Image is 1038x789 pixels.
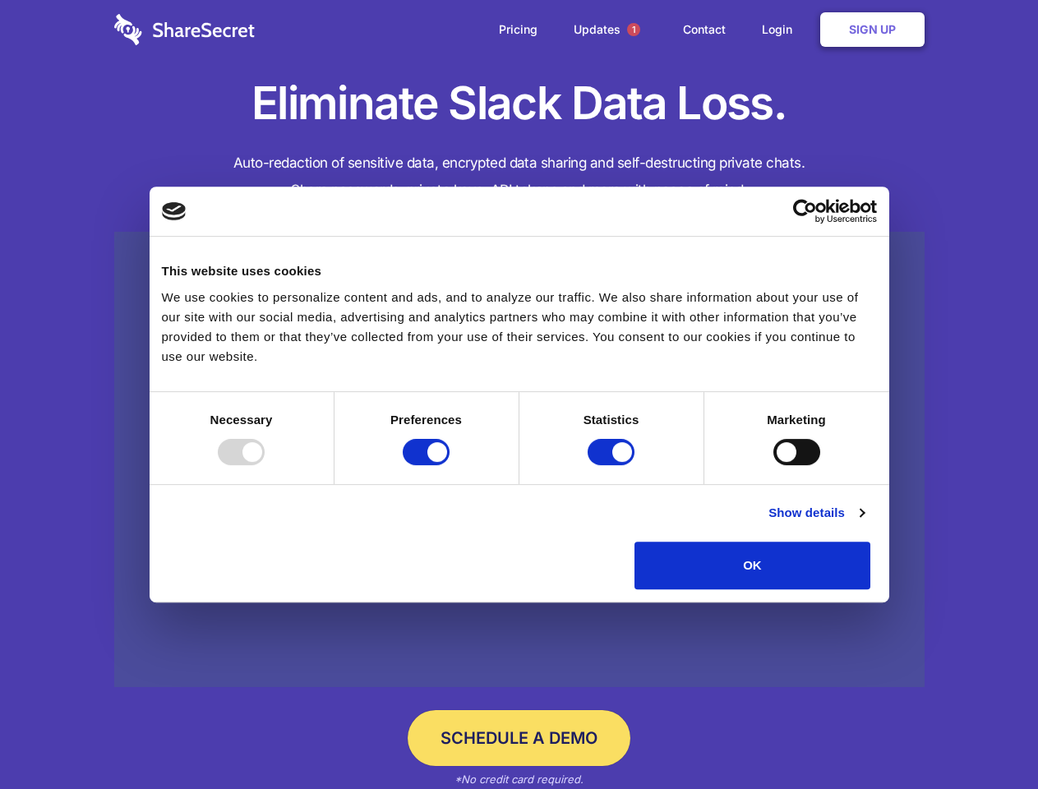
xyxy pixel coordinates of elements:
div: We use cookies to personalize content and ads, and to analyze our traffic. We also share informat... [162,288,877,367]
strong: Necessary [210,413,273,427]
button: OK [634,542,870,589]
a: Contact [667,4,742,55]
div: This website uses cookies [162,261,877,281]
a: Schedule a Demo [408,710,630,766]
a: Login [745,4,817,55]
a: Pricing [482,4,554,55]
strong: Marketing [767,413,826,427]
span: 1 [627,23,640,36]
strong: Preferences [390,413,462,427]
h4: Auto-redaction of sensitive data, encrypted data sharing and self-destructing private chats. Shar... [114,150,925,204]
a: Show details [768,503,864,523]
em: *No credit card required. [454,773,584,786]
img: logo [162,202,187,220]
a: Usercentrics Cookiebot - opens in a new window [733,199,877,224]
h1: Eliminate Slack Data Loss. [114,74,925,133]
strong: Statistics [584,413,639,427]
a: Wistia video thumbnail [114,232,925,688]
img: logo-wordmark-white-trans-d4663122ce5f474addd5e946df7df03e33cb6a1c49d2221995e7729f52c070b2.svg [114,14,255,45]
a: Sign Up [820,12,925,47]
